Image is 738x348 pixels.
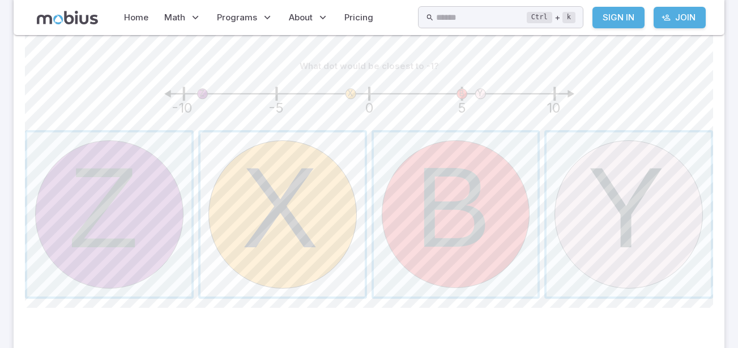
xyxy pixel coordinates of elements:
text: B [459,88,464,98]
text: 10 [546,100,560,116]
a: Home [121,5,152,31]
button: Y [544,130,713,299]
a: Pricing [341,5,377,31]
a: Sign In [592,7,645,28]
text: Y [477,88,483,98]
text: -5 [268,100,283,116]
span: Programs [217,11,257,24]
text: 0 [365,100,373,116]
button: B [372,130,540,299]
button: Z [25,130,194,299]
text: X [348,88,353,98]
kbd: Ctrl [527,12,552,23]
div: + [527,11,575,24]
button: X [198,130,367,299]
p: What dot would be closest to -1? [300,60,439,72]
text: 5 [458,100,466,116]
span: Math [164,11,185,24]
text: -10 [171,100,192,116]
text: Z [199,88,204,98]
kbd: k [562,12,575,23]
span: About [289,11,313,24]
a: Join [654,7,706,28]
